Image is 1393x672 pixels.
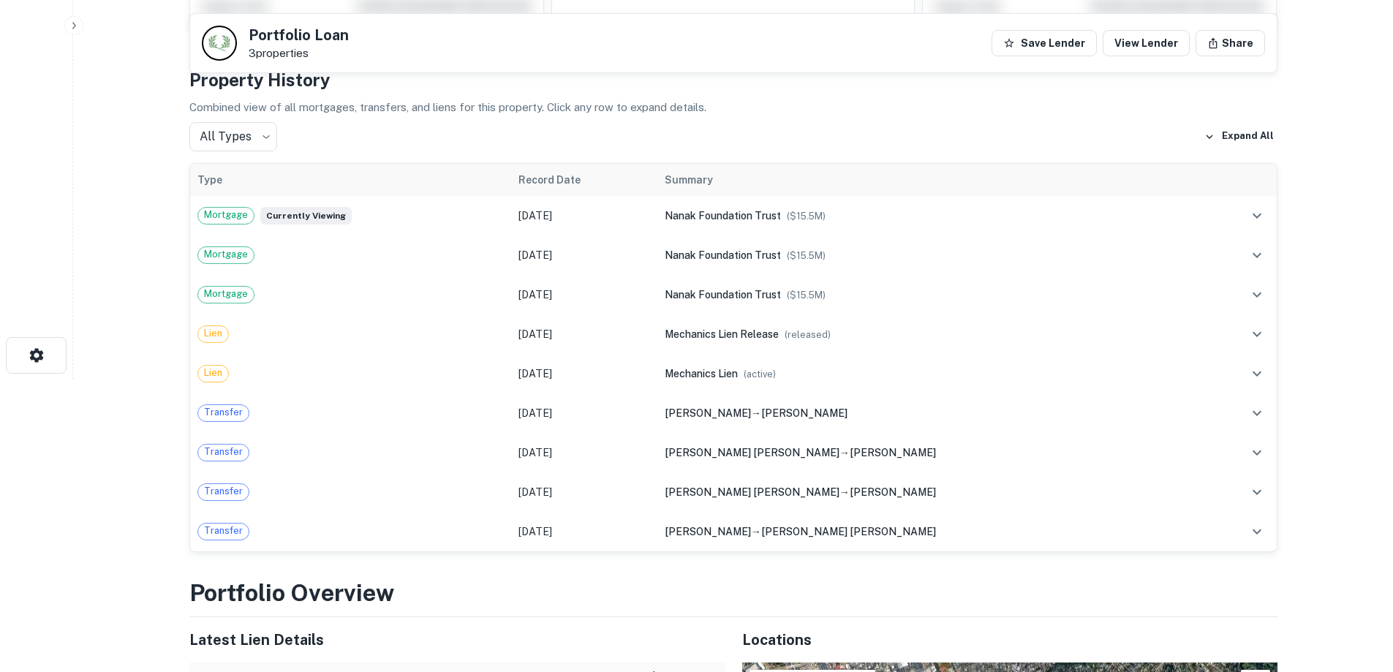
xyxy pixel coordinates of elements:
[665,368,738,380] span: mechanics lien
[1201,126,1277,148] button: Expand All
[1245,401,1269,426] button: expand row
[189,99,1277,116] p: Combined view of all mortgages, transfers, and liens for this property. Click any row to expand d...
[665,447,839,458] span: [PERSON_NAME] [PERSON_NAME]
[742,629,1277,651] h5: Locations
[249,28,349,42] h5: Portfolio Loan
[189,67,1277,93] h4: Property History
[1103,30,1190,56] a: View Lender
[511,235,657,275] td: [DATE]
[665,484,1194,500] div: →
[665,405,1194,421] div: →
[1320,555,1393,625] iframe: Chat Widget
[1245,440,1269,465] button: expand row
[761,407,847,419] span: [PERSON_NAME]
[665,407,751,419] span: [PERSON_NAME]
[198,326,228,341] span: Lien
[665,524,1194,540] div: →
[511,512,657,551] td: [DATE]
[511,433,657,472] td: [DATE]
[761,526,936,537] span: [PERSON_NAME] [PERSON_NAME]
[1245,322,1269,347] button: expand row
[511,314,657,354] td: [DATE]
[850,447,936,458] span: [PERSON_NAME]
[198,287,254,301] span: Mortgage
[198,247,254,262] span: Mortgage
[787,250,826,261] span: ($ 15.5M )
[1245,519,1269,544] button: expand row
[665,445,1194,461] div: →
[1245,361,1269,386] button: expand row
[787,211,826,222] span: ($ 15.5M )
[657,164,1201,196] th: Summary
[198,445,249,459] span: Transfer
[665,526,751,537] span: [PERSON_NAME]
[198,524,249,538] span: Transfer
[189,629,725,651] h5: Latest Lien Details
[665,249,781,261] span: nanak foundation trust
[189,575,1277,611] h3: Portfolio Overview
[1245,480,1269,505] button: expand row
[511,275,657,314] td: [DATE]
[511,196,657,235] td: [DATE]
[511,164,657,196] th: Record Date
[249,47,349,60] p: 3 properties
[511,354,657,393] td: [DATE]
[665,289,781,301] span: nanak foundation trust
[198,405,249,420] span: Transfer
[785,329,831,340] span: ( released )
[1245,282,1269,307] button: expand row
[744,369,776,380] span: ( active )
[1245,203,1269,228] button: expand row
[260,207,352,224] span: Currently viewing
[665,486,839,498] span: [PERSON_NAME] [PERSON_NAME]
[787,290,826,301] span: ($ 15.5M )
[511,472,657,512] td: [DATE]
[198,208,254,222] span: Mortgage
[665,328,779,340] span: mechanics lien release
[198,484,249,499] span: Transfer
[1196,30,1265,56] button: Share
[190,164,512,196] th: Type
[1245,243,1269,268] button: expand row
[992,30,1097,56] button: Save Lender
[189,122,277,151] div: All Types
[665,210,781,222] span: nanak foundation trust
[850,486,936,498] span: [PERSON_NAME]
[511,393,657,433] td: [DATE]
[198,366,228,380] span: Lien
